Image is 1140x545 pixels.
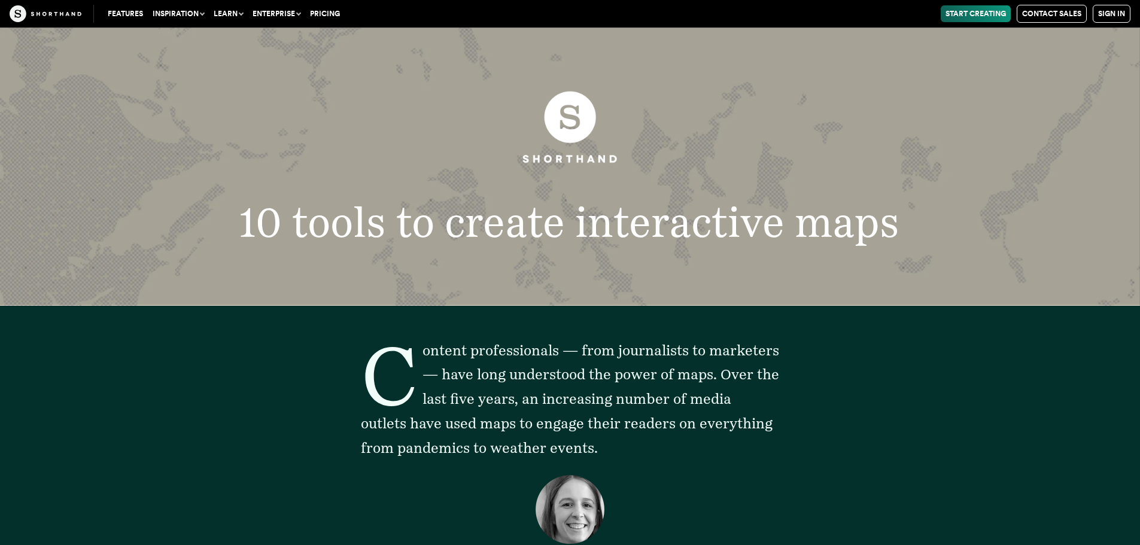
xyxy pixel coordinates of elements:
[1093,5,1130,23] a: Sign in
[103,5,148,22] a: Features
[361,342,779,456] span: Content professionals — from journalists to marketers — have long understood the power of maps. O...
[209,5,248,22] button: Learn
[181,202,959,243] h1: 10 tools to create interactive maps
[1017,5,1087,23] a: Contact Sales
[941,5,1011,22] a: Start Creating
[248,5,305,22] button: Enterprise
[305,5,345,22] a: Pricing
[148,5,209,22] button: Inspiration
[10,5,81,22] img: The Craft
